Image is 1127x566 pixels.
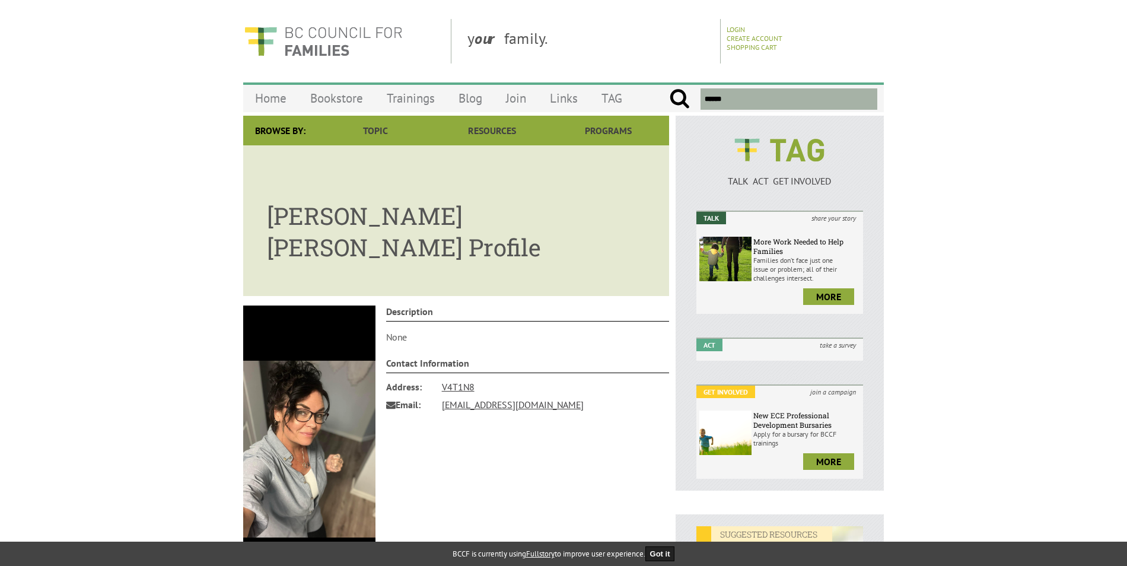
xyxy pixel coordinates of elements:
a: Links [538,84,590,112]
h4: Contact Information [386,357,670,373]
a: Create Account [727,34,782,43]
em: Act [696,339,722,351]
a: Bookstore [298,84,375,112]
div: y family. [458,19,721,63]
h1: [PERSON_NAME] [PERSON_NAME] Profile [267,188,645,263]
a: V4T1N8 [442,381,475,393]
p: Families don’t face just one issue or problem; all of their challenges intersect. [753,256,860,282]
p: Apply for a bursary for BCCF trainings [753,430,860,447]
h6: New ECE Professional Development Bursaries [753,411,860,430]
button: Got it [645,546,675,561]
a: Home [243,84,298,112]
img: BCCF's TAG Logo [726,128,833,173]
a: Blog [447,84,494,112]
a: Trainings [375,84,447,112]
a: TALK ACT GET INVOLVED [696,163,863,187]
i: share your story [804,212,863,224]
a: more [803,453,854,470]
a: Topic [317,116,434,145]
h4: Description [386,306,670,322]
a: Shopping Cart [727,43,777,52]
a: [EMAIL_ADDRESS][DOMAIN_NAME] [442,399,584,411]
a: Join [494,84,538,112]
input: Submit [669,88,690,110]
span: Email [386,396,434,414]
img: BC Council for FAMILIES [243,19,403,63]
div: Browse By: [243,116,317,145]
a: more [803,288,854,305]
a: Login [727,25,745,34]
i: join a campaign [803,386,863,398]
a: Resources [434,116,550,145]
p: None [386,331,670,343]
strong: our [475,28,504,48]
em: Talk [696,212,726,224]
a: Programs [550,116,667,145]
em: Get Involved [696,386,755,398]
p: TALK ACT GET INVOLVED [696,175,863,187]
a: TAG [590,84,634,112]
em: SUGGESTED RESOURCES [696,526,832,542]
span: Address [386,378,434,396]
a: Fullstory [526,549,555,559]
h6: More Work Needed to Help Families [753,237,860,256]
i: take a survey [813,339,863,351]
